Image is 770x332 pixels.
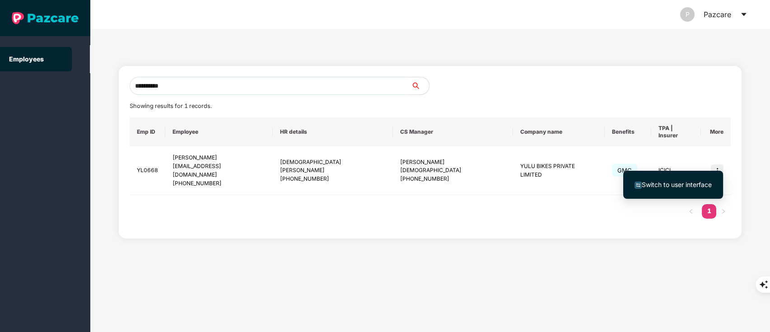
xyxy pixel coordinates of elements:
[642,181,712,188] span: Switch to user interface
[688,209,694,214] span: left
[173,179,266,188] div: [PHONE_NUMBER]
[400,158,506,175] div: [PERSON_NAME][DEMOGRAPHIC_DATA]
[411,82,429,89] span: search
[273,117,393,146] th: HR details
[393,117,513,146] th: CS Manager
[702,204,716,218] a: 1
[513,146,605,195] td: YULU BIKES PRIVATE LIMITED
[165,117,273,146] th: Employee
[684,204,698,219] button: left
[651,117,701,146] th: TPA | Insurer
[612,164,637,177] span: GMC
[513,117,605,146] th: Company name
[716,204,731,219] li: Next Page
[635,182,642,189] img: svg+xml;base64,PHN2ZyB4bWxucz0iaHR0cDovL3d3dy53My5vcmcvMjAwMC9zdmciIHdpZHRoPSIxNiIgaGVpZ2h0PSIxNi...
[130,146,165,195] td: YL0668
[280,158,386,175] div: [DEMOGRAPHIC_DATA][PERSON_NAME]
[411,77,429,95] button: search
[605,117,651,146] th: Benefits
[173,154,266,162] div: [PERSON_NAME]
[130,117,165,146] th: Emp ID
[130,103,212,109] span: Showing results for 1 records.
[721,209,726,214] span: right
[716,204,731,219] button: right
[400,175,506,183] div: [PHONE_NUMBER]
[9,55,44,63] a: Employees
[702,204,716,219] li: 1
[701,117,731,146] th: More
[740,11,747,18] span: caret-down
[684,204,698,219] li: Previous Page
[280,175,386,183] div: [PHONE_NUMBER]
[686,7,690,22] span: P
[173,162,266,179] div: [EMAIL_ADDRESS][DOMAIN_NAME]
